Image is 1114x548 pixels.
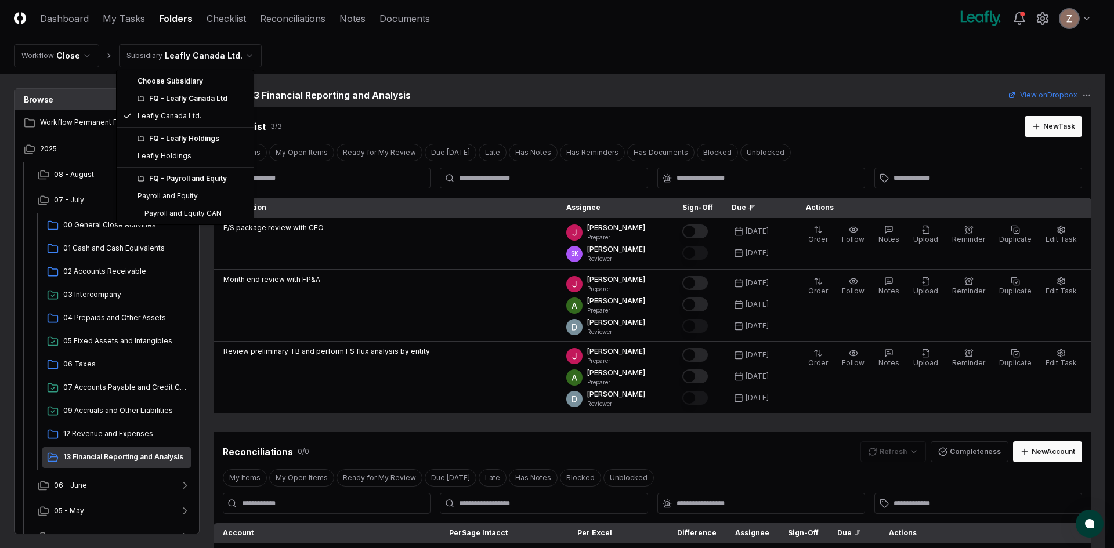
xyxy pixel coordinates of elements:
div: FQ - Leafly Canada Ltd [138,93,247,104]
div: Payroll and Equity [138,191,198,201]
div: FQ - Leafly Holdings [138,133,247,144]
div: Leafly Holdings [138,151,191,161]
div: Payroll and Equity CAN [138,208,222,219]
div: Leafly Canada Ltd. [138,111,201,121]
div: FQ - Payroll and Equity [138,173,247,184]
div: Choose Subsidiary [119,72,251,90]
